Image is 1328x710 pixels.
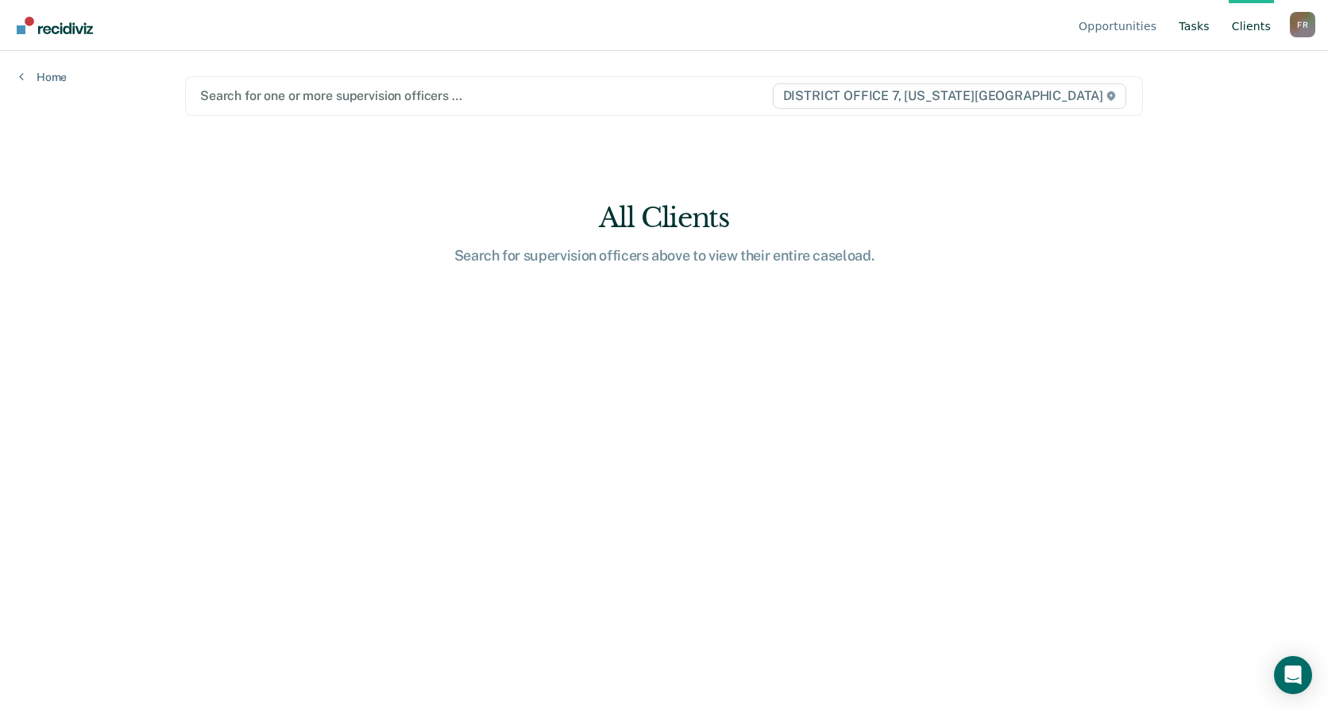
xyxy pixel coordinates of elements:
[773,83,1126,109] span: DISTRICT OFFICE 7, [US_STATE][GEOGRAPHIC_DATA]
[17,17,93,34] img: Recidiviz
[1290,12,1315,37] div: F R
[410,202,918,234] div: All Clients
[1290,12,1315,37] button: Profile dropdown button
[1274,656,1312,694] div: Open Intercom Messenger
[19,70,67,84] a: Home
[410,247,918,264] div: Search for supervision officers above to view their entire caseload.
